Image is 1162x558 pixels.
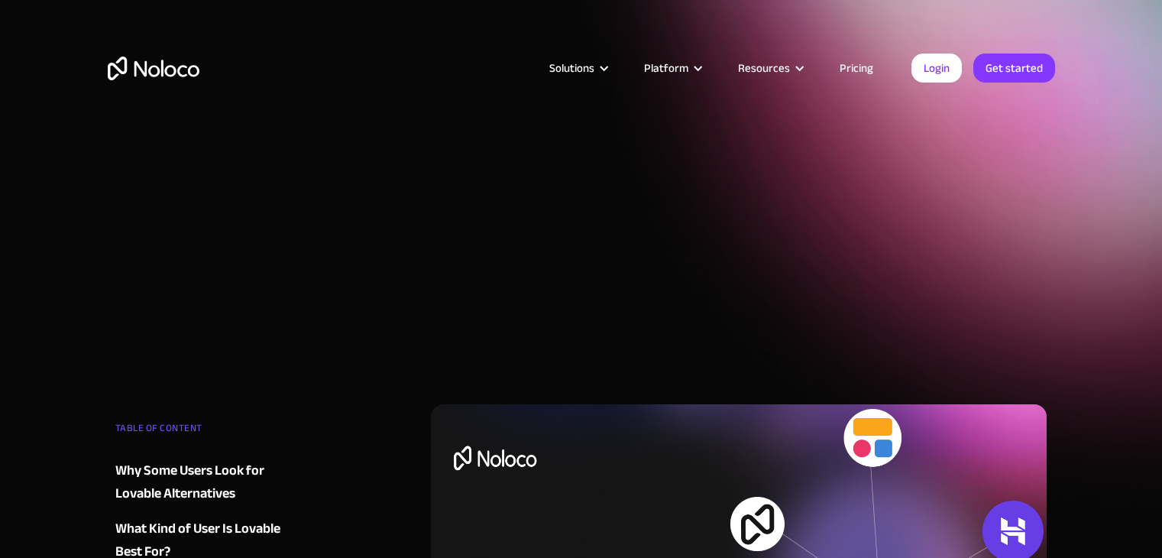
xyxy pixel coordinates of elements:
a: Login [911,54,962,83]
div: Platform [625,58,719,78]
div: Solutions [549,58,594,78]
div: Resources [719,58,821,78]
div: Platform [644,58,688,78]
a: home [108,57,199,80]
div: Solutions [530,58,625,78]
div: TABLE OF CONTENT [115,417,300,447]
a: Get started [973,54,1055,83]
a: Why Some Users Look for Lovable Alternatives [115,459,300,505]
div: Resources [738,58,790,78]
a: Pricing [821,58,892,78]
